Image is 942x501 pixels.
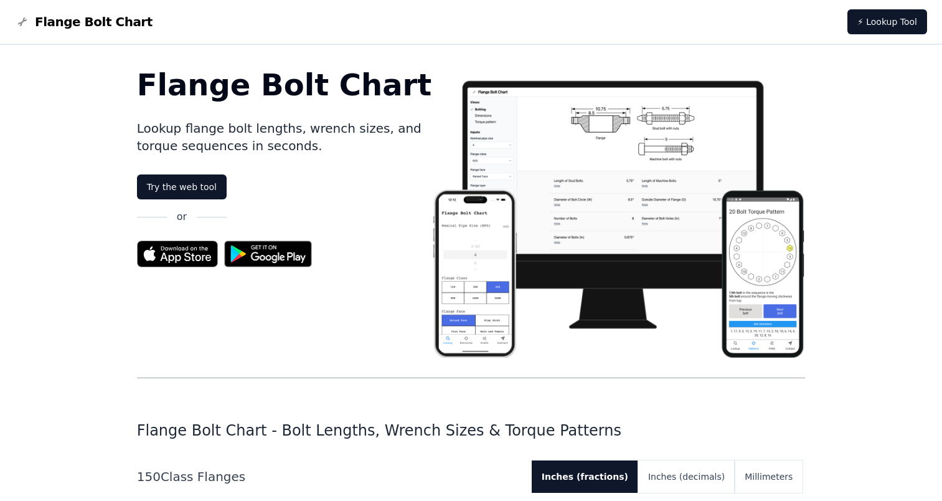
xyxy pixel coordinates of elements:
[532,460,638,493] button: Inches (fractions)
[35,13,153,31] span: Flange Bolt Chart
[735,460,803,493] button: Millimeters
[15,14,30,29] img: Flange Bolt Chart Logo
[137,421,806,441] h1: Flange Bolt Chart - Bolt Lengths, Wrench Sizes & Torque Patterns
[137,120,432,155] p: Lookup flange bolt lengths, wrench sizes, and torque sequences in seconds.
[15,13,153,31] a: Flange Bolt Chart LogoFlange Bolt Chart
[218,234,319,274] img: Get it on Google Play
[177,209,187,224] p: or
[137,70,432,100] h1: Flange Bolt Chart
[137,468,522,485] h2: 150 Class Flanges
[638,460,735,493] button: Inches (decimals)
[847,9,927,34] a: ⚡ Lookup Tool
[431,70,805,358] img: Flange bolt chart app screenshot
[137,174,227,199] a: Try the web tool
[137,241,218,267] img: App Store badge for the Flange Bolt Chart app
